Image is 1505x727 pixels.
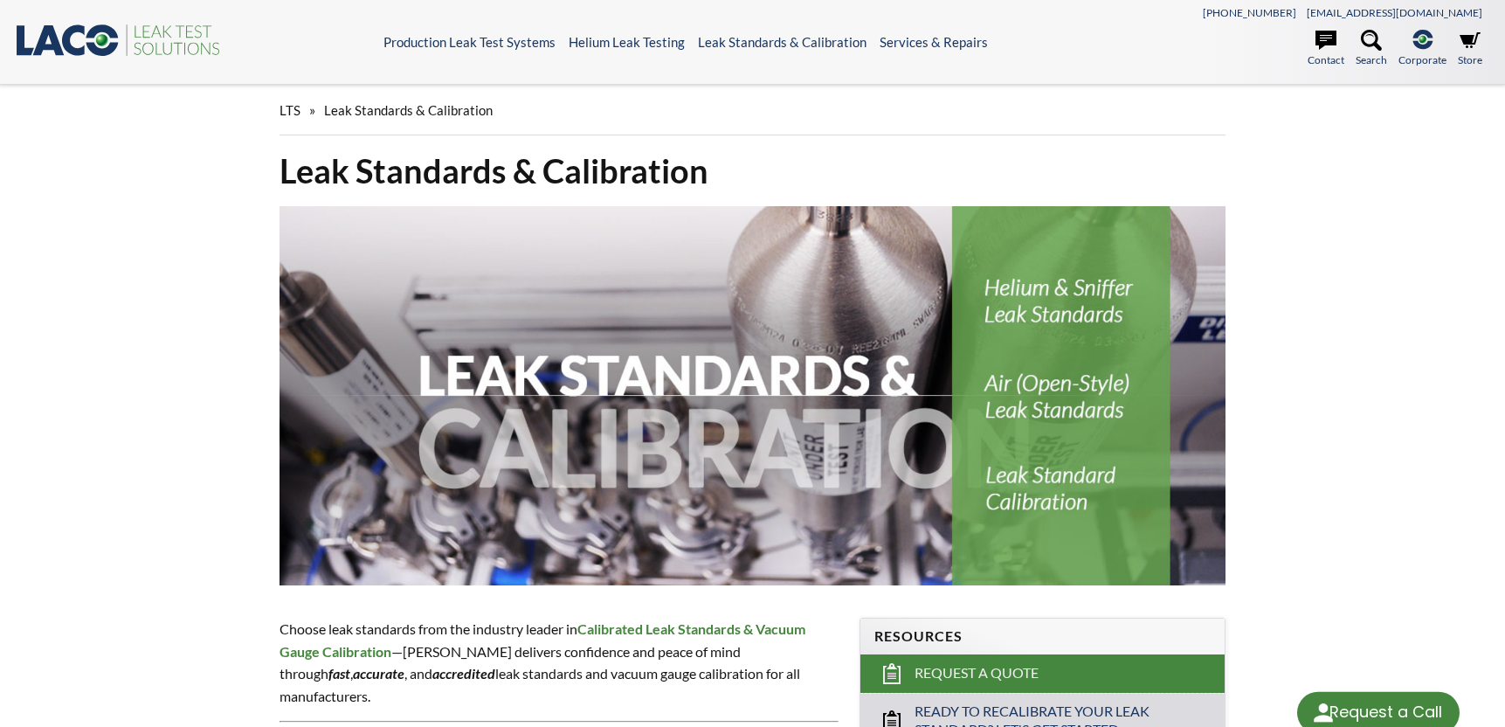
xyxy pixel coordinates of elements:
a: [EMAIL_ADDRESS][DOMAIN_NAME] [1307,6,1482,19]
img: round button [1309,699,1337,727]
span: Corporate [1398,52,1446,68]
strong: Calibrated Leak Standards & Vacuum Gauge Calibration [280,620,805,660]
span: Leak Standards & Calibration [324,102,493,118]
em: fast [328,665,350,682]
div: » [280,86,1226,135]
h4: Resources [874,627,1211,646]
em: accredited [432,665,495,682]
span: Request a Quote [915,664,1039,682]
a: Production Leak Test Systems [383,34,556,50]
a: Request a Quote [860,654,1225,693]
a: Store [1458,30,1482,68]
strong: accurate [353,665,404,682]
h1: Leak Standards & Calibration [280,149,1226,192]
a: [PHONE_NUMBER] [1203,6,1296,19]
a: Helium Leak Testing [569,34,685,50]
span: LTS [280,102,300,118]
a: Services & Repairs [880,34,988,50]
a: Search [1356,30,1387,68]
a: Contact [1308,30,1344,68]
p: Choose leak standards from the industry leader in —[PERSON_NAME] delivers confidence and peace of... [280,618,839,707]
a: Leak Standards & Calibration [698,34,866,50]
img: Leak Standards & Calibration header [280,206,1226,585]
